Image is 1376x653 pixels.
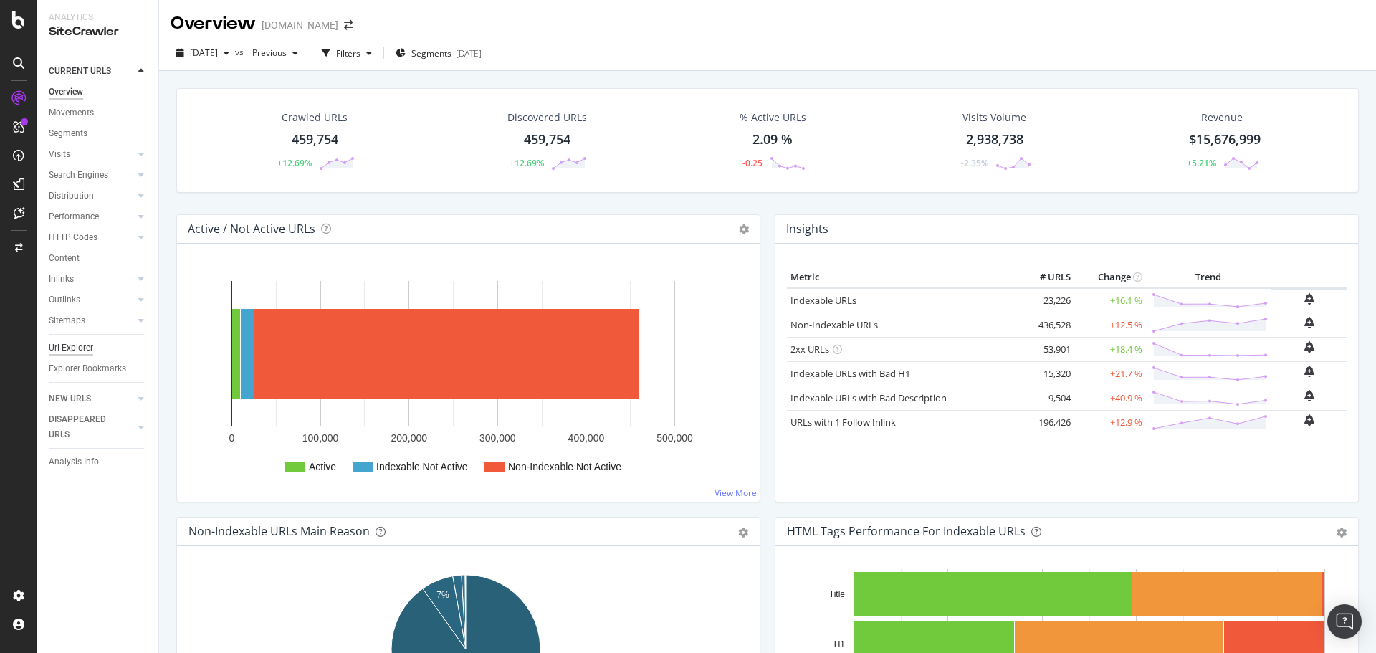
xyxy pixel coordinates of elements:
[790,416,896,429] a: URLs with 1 Follow Inlink
[787,524,1026,538] div: HTML Tags Performance for Indexable URLs
[49,85,148,100] a: Overview
[49,11,147,24] div: Analytics
[568,432,605,444] text: 400,000
[1201,110,1243,125] span: Revenue
[436,590,449,600] text: 7%
[786,219,828,239] h4: Insights
[391,432,427,444] text: 200,000
[49,209,99,224] div: Performance
[49,126,87,141] div: Segments
[1189,130,1261,148] span: $15,676,999
[790,318,878,331] a: Non-Indexable URLs
[1017,267,1074,288] th: # URLS
[1327,604,1362,639] div: Open Intercom Messenger
[49,209,134,224] a: Performance
[510,157,544,169] div: +12.69%
[390,42,487,65] button: Segments[DATE]
[49,85,83,100] div: Overview
[1017,386,1074,410] td: 9,504
[1017,361,1074,386] td: 15,320
[262,18,338,32] div: [DOMAIN_NAME]
[49,105,148,120] a: Movements
[292,130,338,149] div: 459,754
[171,11,256,36] div: Overview
[1074,361,1146,386] td: +21.7 %
[49,313,85,328] div: Sitemaps
[277,157,312,169] div: +12.69%
[49,105,94,120] div: Movements
[829,589,846,599] text: Title
[1017,410,1074,434] td: 196,426
[188,267,743,490] div: A chart.
[49,412,121,442] div: DISAPPEARED URLS
[376,461,468,472] text: Indexable Not Active
[344,20,353,30] div: arrow-right-arrow-left
[229,432,235,444] text: 0
[247,42,304,65] button: Previous
[49,454,148,470] a: Analysis Info
[456,47,482,59] div: [DATE]
[49,189,134,204] a: Distribution
[966,130,1023,149] div: 2,938,738
[49,168,134,183] a: Search Engines
[961,157,988,169] div: -2.35%
[1017,337,1074,361] td: 53,901
[1304,366,1314,377] div: bell-plus
[1074,267,1146,288] th: Change
[1017,288,1074,313] td: 23,226
[49,412,134,442] a: DISAPPEARED URLS
[49,272,134,287] a: Inlinks
[302,432,339,444] text: 100,000
[282,110,348,125] div: Crawled URLs
[715,487,757,499] a: View More
[49,272,74,287] div: Inlinks
[171,42,235,65] button: [DATE]
[1074,288,1146,313] td: +16.1 %
[49,147,70,162] div: Visits
[49,391,134,406] a: NEW URLS
[790,294,856,307] a: Indexable URLs
[739,224,749,234] i: Options
[962,110,1026,125] div: Visits Volume
[1304,341,1314,353] div: bell-plus
[247,47,287,59] span: Previous
[524,130,570,149] div: 459,754
[49,251,80,266] div: Content
[49,391,91,406] div: NEW URLS
[49,230,97,245] div: HTTP Codes
[1337,528,1347,538] div: gear
[49,251,148,266] a: Content
[1074,337,1146,361] td: +18.4 %
[316,42,378,65] button: Filters
[49,64,111,79] div: CURRENT URLS
[49,340,148,356] a: Url Explorer
[49,189,94,204] div: Distribution
[834,639,846,649] text: H1
[479,432,516,444] text: 300,000
[49,340,93,356] div: Url Explorer
[1146,267,1271,288] th: Trend
[1304,293,1314,305] div: bell-plus
[656,432,693,444] text: 500,000
[1304,317,1314,328] div: bell-plus
[742,157,763,169] div: -0.25
[49,361,148,376] a: Explorer Bookmarks
[49,292,80,308] div: Outlinks
[49,292,134,308] a: Outlinks
[1074,386,1146,410] td: +40.9 %
[1017,313,1074,337] td: 436,528
[49,454,99,470] div: Analysis Info
[508,461,621,472] text: Non-Indexable Not Active
[738,528,748,538] div: gear
[188,524,370,538] div: Non-Indexable URLs Main Reason
[49,24,147,40] div: SiteCrawler
[1187,157,1216,169] div: +5.21%
[740,110,806,125] div: % Active URLs
[787,267,1017,288] th: Metric
[49,361,126,376] div: Explorer Bookmarks
[1304,414,1314,426] div: bell-plus
[190,47,218,59] span: 2025 Sep. 17th
[1074,313,1146,337] td: +12.5 %
[790,343,829,356] a: 2xx URLs
[235,46,247,58] span: vs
